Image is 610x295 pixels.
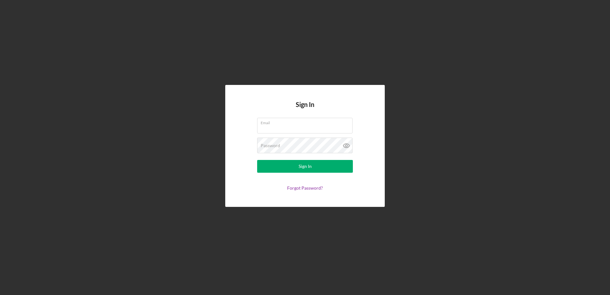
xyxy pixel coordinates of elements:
div: Sign In [299,160,312,173]
label: Email [261,118,353,125]
button: Sign In [257,160,353,173]
label: Password [261,143,280,148]
a: Forgot Password? [287,185,323,191]
h4: Sign In [296,101,314,118]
